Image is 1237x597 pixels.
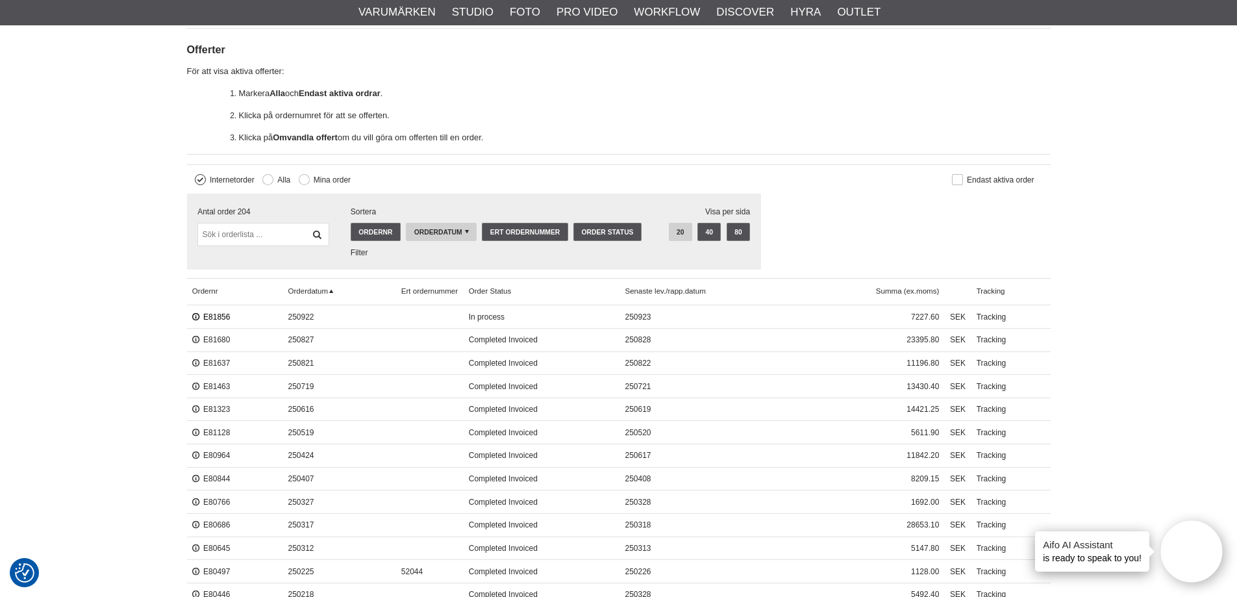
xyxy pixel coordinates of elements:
span: SEK [945,421,971,444]
span: 250719 [282,375,395,398]
a: Tracking [971,560,1050,583]
span: 250616 [282,398,395,421]
span: 250225 [282,560,395,583]
a: Tracking [971,351,1050,375]
span: Completed Invoiced [463,490,619,514]
span: 250821 [282,351,395,375]
label: Alla [273,175,290,184]
span: 250424 [282,444,395,468]
a: Filtrera [306,223,329,246]
div: Antal order [197,206,329,218]
span: Completed Invoiced [463,328,619,351]
a: Ert ordernummer [395,278,463,305]
span: Completed Invoiced [463,537,619,560]
a: E80645 [192,544,231,553]
a: Tracking [971,537,1050,560]
span: 11842.20 [799,444,945,468]
span: 250317 [282,514,395,537]
span: 28653.10 [799,514,945,537]
span: SEK [945,444,971,468]
span: Completed Invoiced [463,514,619,537]
p: För att visa aktiva offerter: [187,65,1051,79]
span: 250327 [282,490,395,514]
button: Samtyckesinställningar [15,561,34,585]
span: Visa per sida [705,206,750,218]
span: Tracking [971,278,1050,305]
span: 8209.15 [799,467,945,490]
a: Tracking [971,375,1050,398]
span: SEK [945,398,971,421]
a: E81856 [192,312,231,322]
a: 80 [727,223,750,241]
span: SEK [945,514,971,537]
label: Internetorder [206,175,255,184]
span: 250407 [282,467,395,490]
span: SEK [945,467,971,490]
strong: Omvandla offert [273,133,338,142]
span: 7227.60 [799,305,945,329]
span: 52044 [395,560,463,583]
a: Tracking [971,398,1050,421]
img: Revisit consent button [15,563,34,583]
a: Discover [716,4,774,21]
span: SEK [945,328,971,351]
a: Workflow [634,4,700,21]
span: Completed Invoiced [463,375,619,398]
a: Orderdatum [406,223,477,241]
a: E80686 [192,520,231,529]
span: 250721 [619,375,799,398]
span: Completed Invoiced [463,444,619,468]
span: 13430.40 [799,375,945,398]
a: Ert ordernummer [482,223,568,241]
span: 250619 [619,398,799,421]
span: 5611.90 [799,421,945,444]
p: Markera och . [239,87,1051,101]
span: Completed Invoiced [463,560,619,583]
a: Tracking [971,444,1050,468]
span: 5147.80 [799,537,945,560]
h4: Aifo AI Assistant [1043,538,1142,552]
a: Tracking [971,421,1050,444]
span: SEK [945,560,971,583]
a: Outlet [837,4,881,21]
a: E81637 [192,359,231,368]
span: 23395.80 [799,328,945,351]
a: Order Status [573,223,642,241]
span: 250617 [619,444,799,468]
a: E80497 [192,567,231,576]
h3: Offerter [187,42,1051,57]
a: E81323 [192,405,231,414]
span: 1692.00 [799,490,945,514]
span: In process [463,305,619,329]
span: 250923 [619,305,799,329]
span: 250408 [619,467,799,490]
a: Tracking [971,305,1050,329]
input: Sök i orderlista ... [197,223,329,246]
span: 204 [238,206,251,218]
a: Hyra [790,4,821,21]
span: Completed Invoiced [463,467,619,490]
span: 250226 [619,560,799,583]
span: SEK [945,375,971,398]
a: 20 [669,223,692,241]
a: E81680 [192,335,231,344]
label: Mina order [310,175,351,184]
span: 250519 [282,421,395,444]
a: E81463 [192,382,231,391]
a: Studio [452,4,494,21]
div: Filter [351,247,647,259]
a: 40 [697,223,721,241]
a: Tracking [971,514,1050,537]
span: 250922 [282,305,395,329]
a: Ordernr [351,223,401,241]
a: Tracking [971,490,1050,514]
a: E80844 [192,474,231,483]
a: Ordernr [187,278,283,305]
a: Foto [510,4,540,21]
span: Orderdatum [414,229,462,236]
span: 250318 [619,514,799,537]
span: 250520 [619,421,799,444]
a: E80766 [192,498,231,507]
span: SEK [945,490,971,514]
p: Klicka på om du vill göra om offerten till en order. [239,131,1051,145]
